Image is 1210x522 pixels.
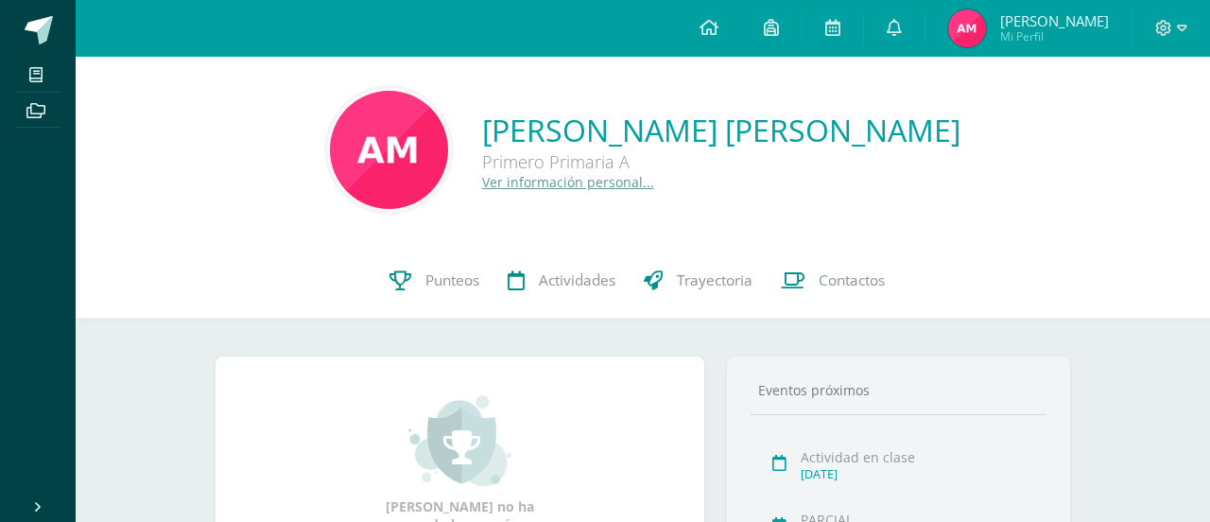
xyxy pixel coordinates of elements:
a: Trayectoria [630,243,767,319]
a: Actividades [493,243,630,319]
a: Contactos [767,243,899,319]
div: Eventos próximos [751,381,1046,399]
img: a2b67442045c61d010ee5a33bc46f30c.png [330,91,448,209]
a: Ver información personal... [482,173,654,191]
div: Actividad en clase [801,448,1039,466]
div: Primero Primaria A [482,150,960,173]
span: Contactos [819,270,885,290]
span: Trayectoria [677,270,752,290]
a: [PERSON_NAME] [PERSON_NAME] [482,110,960,150]
img: achievement_small.png [408,393,511,488]
a: Punteos [375,243,493,319]
div: [DATE] [801,466,1039,482]
span: Actividades [539,270,615,290]
span: Mi Perfil [1000,28,1109,44]
img: a944aec88ad1edc6b7e2268fb46c47a2.png [948,9,986,47]
span: Punteos [425,270,479,290]
span: [PERSON_NAME] [1000,11,1109,30]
